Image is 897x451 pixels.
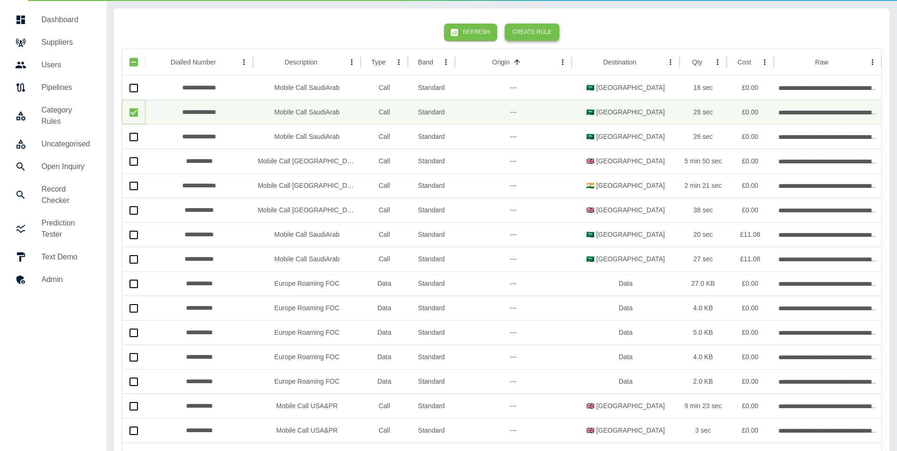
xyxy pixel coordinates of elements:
div: Standard [408,198,455,222]
div: Type [372,58,386,66]
div: --- [455,198,572,222]
div: Call [361,75,408,100]
div: 🇮🇳 India [572,173,679,198]
div: Mobile Call SaudiArab [253,100,361,124]
div: £11.08 [727,222,774,247]
a: Users [8,54,99,76]
div: Europe Roaming FOC [253,345,361,369]
div: Raw [815,58,828,66]
div: £11.08 [727,247,774,271]
div: Origin [492,58,509,66]
div: --- [455,75,572,100]
div: 🇸🇦 Saudi Arabia [572,75,679,100]
button: Cost column menu [758,56,771,69]
div: Standard [408,149,455,173]
div: Mobile Call USA&PR [253,418,361,443]
div: Europe Roaming FOC [253,296,361,320]
h5: Text Demo [41,251,91,263]
div: Data [361,296,408,320]
div: Data [572,271,679,296]
div: £0.00 [727,418,774,443]
a: Pipelines [8,76,99,99]
div: Europe Roaming FOC [253,320,361,345]
div: Data [361,345,408,369]
div: Standard [408,173,455,198]
div: 🇬🇧 United Kingdom [572,394,679,418]
button: Create Rule [505,24,559,41]
div: Mobile Call SaudiArab [253,247,361,271]
div: --- [455,418,572,443]
div: Data [361,320,408,345]
div: 20 sec [679,222,727,247]
div: 2.0 KB [679,369,727,394]
button: Destination column menu [664,56,677,69]
a: Open Inquiry [8,155,99,178]
div: 9 min 23 sec [679,394,727,418]
div: 5 min 50 sec [679,149,727,173]
div: Call [361,149,408,173]
div: --- [455,247,572,271]
div: Mobile Call India [253,173,361,198]
div: 🇸🇦 Saudi Arabia [572,222,679,247]
div: Call [361,173,408,198]
div: 18 sec [679,75,727,100]
div: 28 sec [679,100,727,124]
h5: Prediction Tester [41,217,91,240]
h5: Pipelines [41,82,91,93]
div: --- [455,394,572,418]
h5: Dashboard [41,14,91,25]
div: Europe Roaming FOC [253,271,361,296]
div: Call [361,418,408,443]
div: Description [284,58,317,66]
div: --- [455,320,572,345]
div: Mobile Call India [253,149,361,173]
div: Data [572,320,679,345]
div: Standard [408,100,455,124]
a: Text Demo [8,246,99,268]
a: Prediction Tester [8,212,99,246]
div: £0.00 [727,173,774,198]
div: Standard [408,418,455,443]
h5: Users [41,59,91,71]
div: --- [455,345,572,369]
div: Cost [737,58,751,66]
div: Call [361,124,408,149]
div: £0.00 [727,198,774,222]
div: 26 sec [679,124,727,149]
div: Standard [408,75,455,100]
button: Band column menu [439,56,453,69]
div: --- [455,100,572,124]
h5: Category Rules [41,105,91,127]
div: Mobile Call India [253,198,361,222]
div: £0.00 [727,124,774,149]
div: Band [418,58,433,66]
a: Record Checker [8,178,99,212]
div: £0.00 [727,345,774,369]
div: 2 min 21 sec [679,173,727,198]
a: Suppliers [8,31,99,54]
div: £0.00 [727,369,774,394]
div: £0.00 [727,75,774,100]
div: --- [455,369,572,394]
div: 4.0 KB [679,345,727,369]
div: Call [361,394,408,418]
div: Destination [603,58,636,66]
div: £0.00 [727,320,774,345]
div: Standard [408,124,455,149]
button: Refresh [444,24,497,41]
div: Call [361,100,408,124]
button: Type column menu [392,56,405,69]
div: 4.0 KB [679,296,727,320]
div: 38 sec [679,198,727,222]
div: Call [361,222,408,247]
div: 27.0 KB [679,271,727,296]
div: Standard [408,369,455,394]
a: Admin [8,268,99,291]
div: Data [572,345,679,369]
div: £0.00 [727,296,774,320]
div: Call [361,198,408,222]
h5: Suppliers [41,37,91,48]
div: Dialled Number [170,58,216,66]
h5: Uncategorised [41,138,91,150]
div: Mobile Call SaudiArab [253,124,361,149]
